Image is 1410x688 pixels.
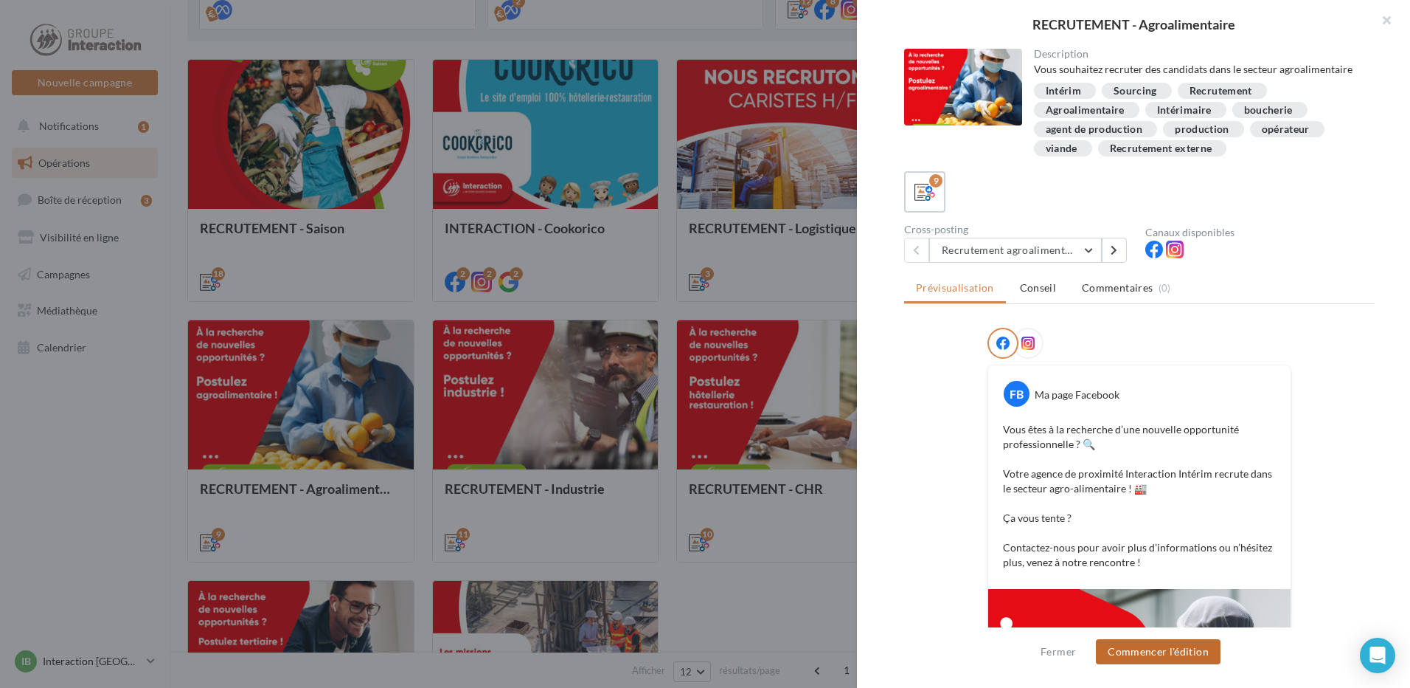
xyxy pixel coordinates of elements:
div: agent de production [1046,124,1143,135]
div: Sourcing [1114,86,1157,97]
p: Vous êtes à la recherche d’une nouvelle opportunité professionnelle ? 🔍 Votre agence de proximité... [1003,422,1276,570]
button: Commencer l'édition [1096,639,1220,664]
div: Cross-posting [904,224,1133,235]
button: Fermer [1035,643,1082,661]
button: Recrutement agroalimentaire 1 [929,238,1102,263]
div: opérateur [1262,124,1310,135]
div: Intérimaire [1157,105,1212,116]
span: (0) [1159,282,1171,294]
span: Conseil [1020,281,1056,294]
div: Open Intercom Messenger [1360,638,1395,673]
div: Description [1034,49,1364,59]
div: viande [1046,143,1077,154]
div: 9 [929,174,942,188]
span: Commentaires [1082,281,1153,295]
div: Recrutement externe [1110,143,1212,154]
div: Intérim [1046,86,1081,97]
div: Canaux disponibles [1145,227,1375,238]
div: FB [1004,381,1029,407]
div: boucherie [1244,105,1293,116]
div: Agroalimentaire [1046,105,1125,116]
div: production [1175,124,1229,135]
div: RECRUTEMENT - Agroalimentaire [881,18,1386,31]
div: Vous souhaitez recruter des candidats dans le secteur agroalimentaire [1034,62,1364,77]
div: Ma page Facebook [1035,388,1119,402]
div: Recrutement [1190,86,1252,97]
